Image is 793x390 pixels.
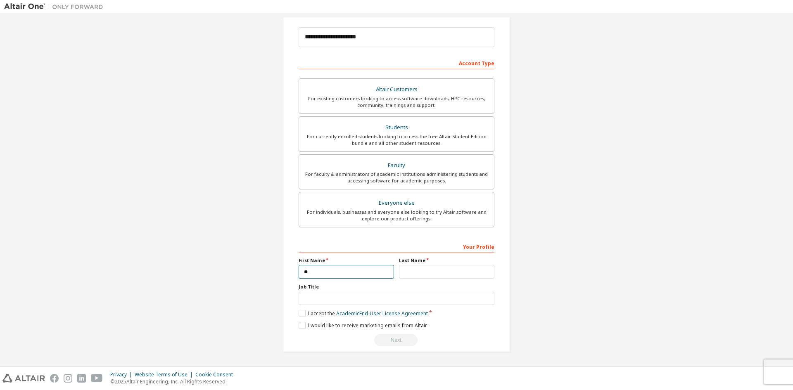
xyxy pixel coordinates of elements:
[304,133,489,147] div: For currently enrolled students looking to access the free Altair Student Edition bundle and all ...
[304,209,489,222] div: For individuals, businesses and everyone else looking to try Altair software and explore our prod...
[304,197,489,209] div: Everyone else
[4,2,107,11] img: Altair One
[304,160,489,171] div: Faculty
[91,374,103,383] img: youtube.svg
[299,310,428,317] label: I accept the
[110,378,238,385] p: © 2025 Altair Engineering, Inc. All Rights Reserved.
[304,171,489,184] div: For faculty & administrators of academic institutions administering students and accessing softwa...
[304,95,489,109] div: For existing customers looking to access software downloads, HPC resources, community, trainings ...
[304,122,489,133] div: Students
[110,371,135,378] div: Privacy
[299,56,494,69] div: Account Type
[299,334,494,346] div: Read and acccept EULA to continue
[299,240,494,253] div: Your Profile
[77,374,86,383] img: linkedin.svg
[135,371,195,378] div: Website Terms of Use
[195,371,238,378] div: Cookie Consent
[299,284,494,290] label: Job Title
[50,374,59,383] img: facebook.svg
[299,257,394,264] label: First Name
[399,257,494,264] label: Last Name
[2,374,45,383] img: altair_logo.svg
[304,84,489,95] div: Altair Customers
[299,322,427,329] label: I would like to receive marketing emails from Altair
[336,310,428,317] a: Academic End-User License Agreement
[64,374,72,383] img: instagram.svg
